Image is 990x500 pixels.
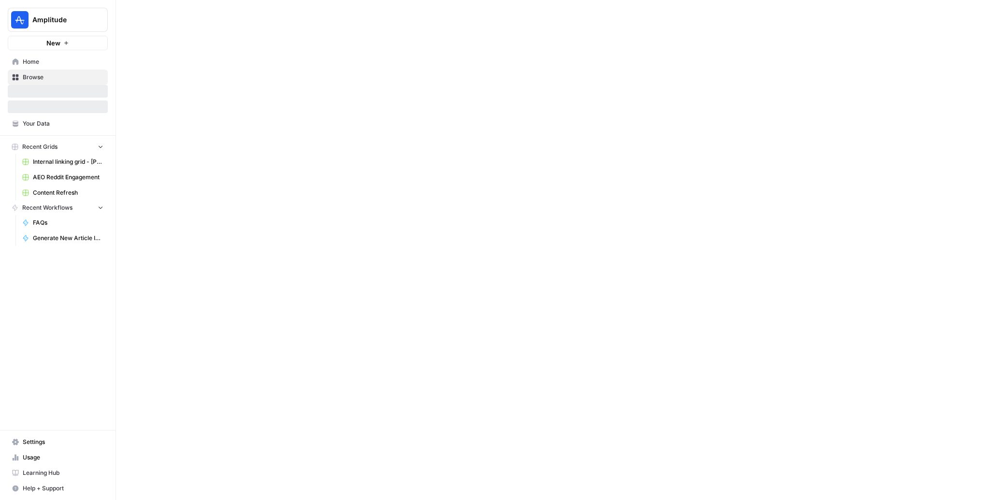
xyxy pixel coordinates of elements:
[33,188,103,197] span: Content Refresh
[32,15,91,25] span: Amplitude
[23,57,103,66] span: Home
[23,119,103,128] span: Your Data
[18,230,108,246] a: Generate New Article Ideas
[33,234,103,243] span: Generate New Article Ideas
[23,484,103,493] span: Help + Support
[33,173,103,182] span: AEO Reddit Engagement
[18,170,108,185] a: AEO Reddit Engagement
[18,215,108,230] a: FAQs
[8,450,108,465] a: Usage
[8,465,108,481] a: Learning Hub
[23,453,103,462] span: Usage
[23,73,103,82] span: Browse
[22,203,73,212] span: Recent Workflows
[11,11,29,29] img: Amplitude Logo
[8,140,108,154] button: Recent Grids
[8,116,108,131] a: Your Data
[23,438,103,446] span: Settings
[8,434,108,450] a: Settings
[8,200,108,215] button: Recent Workflows
[33,218,103,227] span: FAQs
[8,36,108,50] button: New
[18,154,108,170] a: Internal linking grid - [PERSON_NAME]
[22,143,58,151] span: Recent Grids
[8,481,108,496] button: Help + Support
[33,157,103,166] span: Internal linking grid - [PERSON_NAME]
[8,8,108,32] button: Workspace: Amplitude
[8,54,108,70] a: Home
[18,185,108,200] a: Content Refresh
[8,70,108,85] a: Browse
[23,469,103,477] span: Learning Hub
[46,38,60,48] span: New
